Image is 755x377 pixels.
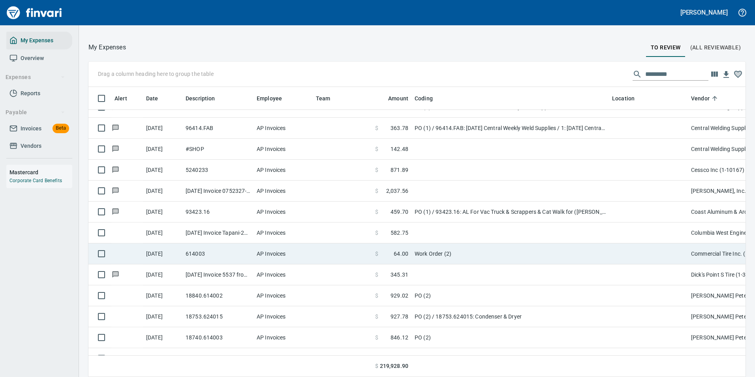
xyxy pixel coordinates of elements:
span: Has messages [111,146,120,151]
td: [DATE] Invoice 0752327-IN from [PERSON_NAME], Inc. (1-39587) [182,181,254,202]
span: 2,037.56 [386,187,408,195]
span: Has messages [111,125,120,130]
button: Column choices favorited. Click to reset to default [732,68,744,80]
td: [DATE] [143,264,182,285]
td: AP Invoices [254,222,313,243]
td: [DATE] [143,118,182,139]
td: AP Invoices [254,202,313,222]
td: [DATE] [143,327,182,348]
span: Date [146,94,169,103]
td: PO (1) / 93423.16: AL For Vac Truck & Scrappers & Cat Walk for ([PERSON_NAME] Job Cost?) [411,202,609,222]
span: Description [186,94,215,103]
span: 582.75 [391,229,408,237]
span: $ [375,271,378,279]
span: Amount [388,94,408,103]
button: Expenses [2,70,68,85]
span: Location [612,94,645,103]
span: (All Reviewable) [690,43,741,53]
span: Expenses [6,72,65,82]
td: AP Invoices [254,181,313,202]
span: 345.31 [391,271,408,279]
td: [DATE] [143,306,182,327]
a: Corporate Card Benefits [9,178,62,183]
span: Amount [378,94,408,103]
span: Vendor [691,94,710,103]
span: Has messages [111,188,120,193]
span: 142.48 [391,145,408,153]
td: AP Invoices [254,306,313,327]
button: Choose columns to display [708,68,720,80]
span: Coding [415,94,433,103]
span: Coding [415,94,443,103]
a: Reports [6,85,72,102]
td: AP Invoices [254,160,313,181]
span: 846.12 [391,334,408,341]
span: 64.00 [394,250,408,258]
td: [DATE] [143,243,182,264]
span: 641.31 [391,354,408,362]
a: Vendors [6,137,72,155]
span: 459.70 [391,208,408,216]
td: PO (2) / 18753.624015: Condenser & Dryer [411,306,609,327]
span: Beta [53,124,69,133]
td: 5240233 [182,160,254,181]
span: 219,928.90 [380,362,408,370]
td: AP Invoices [254,327,313,348]
span: To Review [651,43,681,53]
span: 871.89 [391,166,408,174]
nav: breadcrumb [88,43,126,52]
td: 18840.614002 [182,285,254,306]
span: 363.78 [391,124,408,132]
td: AP Invoices [254,348,313,369]
td: PO (1) / 96414.FAB: [DATE] Central Weekly Weld Supplies / 1: [DATE] Central Weekly Weld Supplies [411,118,609,139]
td: Work Order (2) [411,243,609,264]
span: $ [375,166,378,174]
span: Date [146,94,158,103]
td: AP Invoices [254,243,313,264]
span: Has messages [111,209,120,214]
td: 93423.16 [182,202,254,222]
span: $ [375,313,378,320]
td: #SHOP [182,139,254,160]
td: [DATE] [143,181,182,202]
td: AP Invoices [254,264,313,285]
span: $ [375,145,378,153]
span: Description [186,94,225,103]
td: [DATE] [143,285,182,306]
span: $ [375,354,378,362]
span: $ [375,187,378,195]
span: 927.78 [391,313,408,320]
td: [DATE] Invoice 5537 from [GEOGRAPHIC_DATA] (1-38544) [182,264,254,285]
h5: [PERSON_NAME] [680,8,728,17]
td: 18740.614003 [182,327,254,348]
td: [DATE] [143,222,182,243]
td: PO (2) [411,327,609,348]
span: $ [375,334,378,341]
td: 614003 [182,243,254,264]
td: AP Invoices [254,285,313,306]
td: [DATE] [143,202,182,222]
span: Alert [115,94,127,103]
td: PO (2) [411,285,609,306]
span: Payable [6,107,65,117]
td: [DATE] [143,139,182,160]
span: Reports [21,89,40,98]
span: Team [316,94,341,103]
span: My Expenses [21,36,53,45]
span: Has messages [111,167,120,172]
span: $ [375,208,378,216]
span: Vendor [691,94,720,103]
h6: Mastercard [9,168,72,177]
img: Finvari [5,3,64,22]
td: PO (2) / 18753.624015: Condenser & Dryer [411,348,609,369]
span: Employee [257,94,282,103]
span: Employee [257,94,292,103]
span: $ [375,292,378,300]
td: 18753.624015 [182,348,254,369]
td: [DATE] Invoice Tapani-22-03 7 from Columbia West Engineering Inc (1-10225) [182,222,254,243]
p: Drag a column heading here to group the table [98,70,214,78]
span: Invoices [21,124,41,134]
button: [PERSON_NAME] [678,6,730,19]
span: Location [612,94,635,103]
